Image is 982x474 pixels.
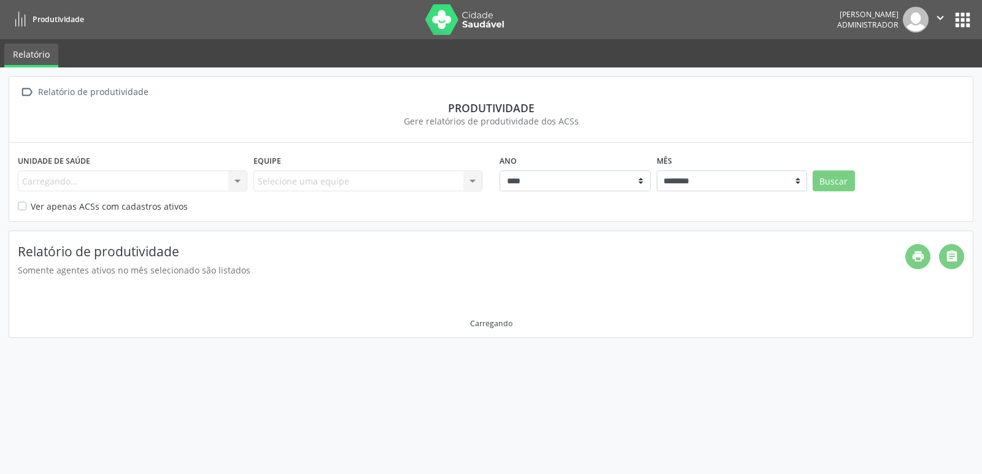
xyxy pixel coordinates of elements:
[9,9,84,29] a: Produtividade
[500,151,517,170] label: Ano
[837,9,899,20] div: [PERSON_NAME]
[18,264,905,277] div: Somente agentes ativos no mês selecionado são listados
[18,83,36,101] i: 
[18,244,905,259] h4: Relatório de produtividade
[934,11,947,25] i: 
[31,200,188,213] label: Ver apenas ACSs com cadastros ativos
[18,151,90,170] label: Unidade de saúde
[36,83,150,101] div: Relatório de produtividade
[18,101,964,115] div: Produtividade
[837,20,899,30] span: Administrador
[470,318,512,329] div: Carregando
[657,151,672,170] label: Mês
[4,44,58,67] a: Relatório
[33,14,84,25] span: Produtividade
[952,9,973,31] button: apps
[18,115,964,128] div: Gere relatórios de produtividade dos ACSs
[18,83,150,101] a:  Relatório de produtividade
[903,7,929,32] img: img
[929,7,952,32] button: 
[253,151,281,170] label: Equipe
[813,170,855,191] button: Buscar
